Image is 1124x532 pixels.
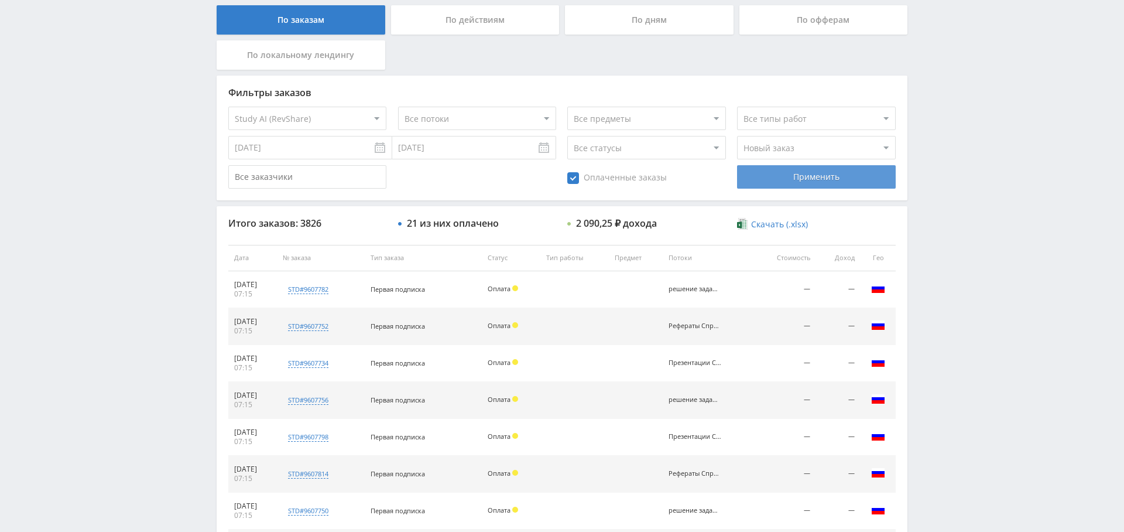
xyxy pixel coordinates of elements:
[512,470,518,476] span: Холд
[277,245,365,271] th: № заказа
[228,87,896,98] div: Фильтры заказов
[753,419,816,456] td: —
[737,165,895,189] div: Применить
[234,354,271,363] div: [DATE]
[816,345,861,382] td: —
[737,219,807,230] a: Скачать (.xlsx)
[816,493,861,530] td: —
[288,506,328,516] div: std#9607750
[567,172,667,184] span: Оплаченные заказы
[234,280,271,289] div: [DATE]
[751,220,808,229] span: Скачать (.xlsx)
[739,5,908,35] div: По офферам
[753,382,816,419] td: —
[234,428,271,437] div: [DATE]
[753,345,816,382] td: —
[737,218,747,230] img: xlsx
[371,395,425,404] span: Первая подписка
[228,218,386,229] div: Итого заказов: 3826
[371,285,425,294] span: Первая подписка
[816,419,861,456] td: —
[565,5,734,35] div: По дням
[488,395,510,404] span: Оплата
[512,396,518,402] span: Холд
[488,469,510,478] span: Оплата
[512,285,518,291] span: Холд
[234,326,271,336] div: 07:15
[816,456,861,493] td: —
[576,218,657,229] div: 2 090,25 ₽ дохода
[816,308,861,345] td: —
[234,317,271,326] div: [DATE]
[234,289,271,299] div: 07:15
[669,285,721,293] div: решение задач Справочник
[234,502,271,511] div: [DATE]
[365,245,482,271] th: Тип заказа
[482,245,541,271] th: Статус
[488,321,510,330] span: Оплата
[407,218,499,229] div: 21 из них оплачено
[816,271,861,308] td: —
[234,511,271,520] div: 07:15
[816,245,861,271] th: Доход
[871,281,885,295] img: rus.png
[371,432,425,441] span: Первая подписка
[234,363,271,373] div: 07:15
[217,5,385,35] div: По заказам
[512,507,518,513] span: Холд
[871,318,885,332] img: rus.png
[753,271,816,308] td: —
[288,395,328,405] div: std#9607756
[391,5,560,35] div: По действиям
[669,507,721,514] div: решение задач Справочник
[288,285,328,294] div: std#9607782
[512,322,518,328] span: Холд
[663,245,753,271] th: Потоки
[288,432,328,442] div: std#9607798
[816,382,861,419] td: —
[371,469,425,478] span: Первая подписка
[288,359,328,368] div: std#9607734
[753,308,816,345] td: —
[669,396,721,404] div: решение задач Справочник
[228,245,277,271] th: Дата
[861,245,896,271] th: Гео
[871,392,885,406] img: rus.png
[669,433,721,441] div: Презентации Справочник
[228,165,386,189] input: Все заказчики
[871,466,885,480] img: rus.png
[669,322,721,330] div: Рефераты Справочник
[234,474,271,483] div: 07:15
[871,429,885,443] img: rus.png
[488,506,510,514] span: Оплата
[371,359,425,367] span: Первая подписка
[871,355,885,369] img: rus.png
[753,493,816,530] td: —
[488,358,510,367] span: Оплата
[217,40,385,70] div: По локальному лендингу
[753,456,816,493] td: —
[871,503,885,517] img: rus.png
[234,465,271,474] div: [DATE]
[488,432,510,441] span: Оплата
[609,245,663,271] th: Предмет
[512,359,518,365] span: Холд
[234,437,271,446] div: 07:15
[371,506,425,515] span: Первая подписка
[234,391,271,400] div: [DATE]
[512,433,518,439] span: Холд
[753,245,816,271] th: Стоимость
[669,470,721,478] div: Рефераты Справочник
[288,322,328,331] div: std#9607752
[669,359,721,367] div: Презентации Справочник
[540,245,608,271] th: Тип работы
[488,284,510,293] span: Оплата
[371,322,425,330] span: Первая подписка
[288,469,328,479] div: std#9607814
[234,400,271,410] div: 07:15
